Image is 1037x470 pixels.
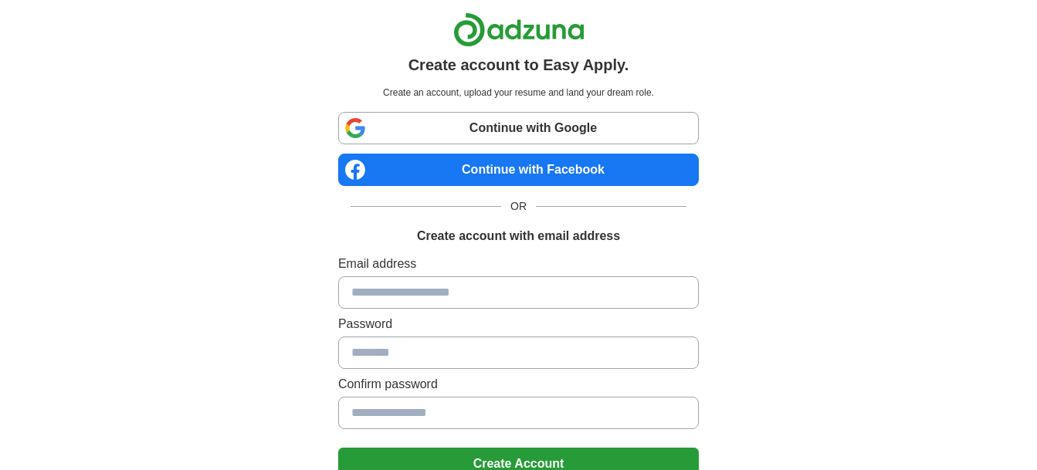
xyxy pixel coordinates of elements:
img: Adzuna logo [453,12,585,47]
label: Confirm password [338,375,699,394]
p: Create an account, upload your resume and land your dream role. [341,86,696,100]
label: Password [338,315,699,333]
h1: Create account with email address [417,227,620,245]
label: Email address [338,255,699,273]
a: Continue with Google [338,112,699,144]
a: Continue with Facebook [338,154,699,186]
h1: Create account to Easy Apply. [408,53,629,76]
span: OR [501,198,536,215]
